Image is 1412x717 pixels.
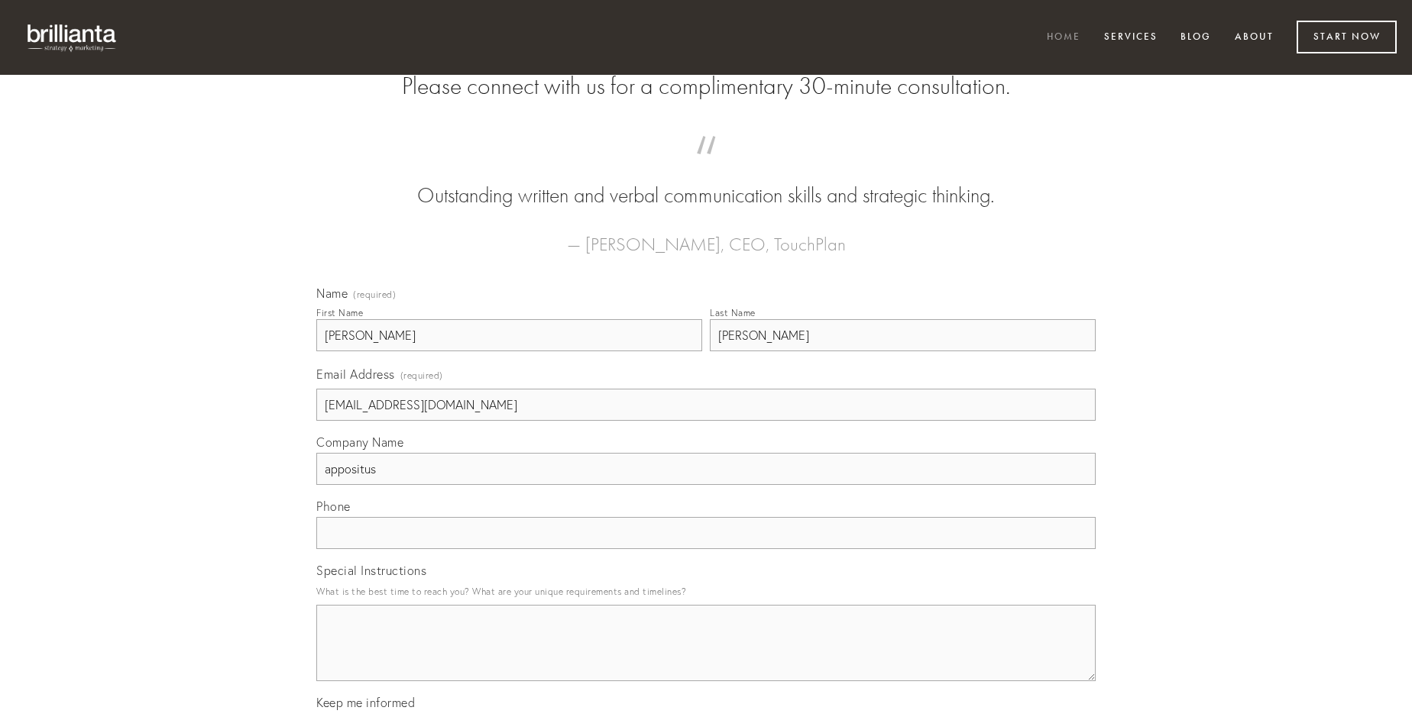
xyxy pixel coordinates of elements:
[1225,25,1284,50] a: About
[316,499,351,514] span: Phone
[15,15,130,60] img: brillianta - research, strategy, marketing
[1297,21,1397,53] a: Start Now
[316,695,415,710] span: Keep me informed
[400,365,443,386] span: (required)
[341,151,1071,211] blockquote: Outstanding written and verbal communication skills and strategic thinking.
[316,581,1096,602] p: What is the best time to reach you? What are your unique requirements and timelines?
[710,307,756,318] div: Last Name
[316,563,426,578] span: Special Instructions
[1094,25,1167,50] a: Services
[1037,25,1090,50] a: Home
[316,72,1096,101] h2: Please connect with us for a complimentary 30-minute consultation.
[316,307,363,318] div: First Name
[341,151,1071,181] span: “
[316,434,403,450] span: Company Name
[1171,25,1221,50] a: Blog
[316,286,348,301] span: Name
[341,211,1071,260] figcaption: — [PERSON_NAME], CEO, TouchPlan
[316,367,395,382] span: Email Address
[353,290,396,299] span: (required)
